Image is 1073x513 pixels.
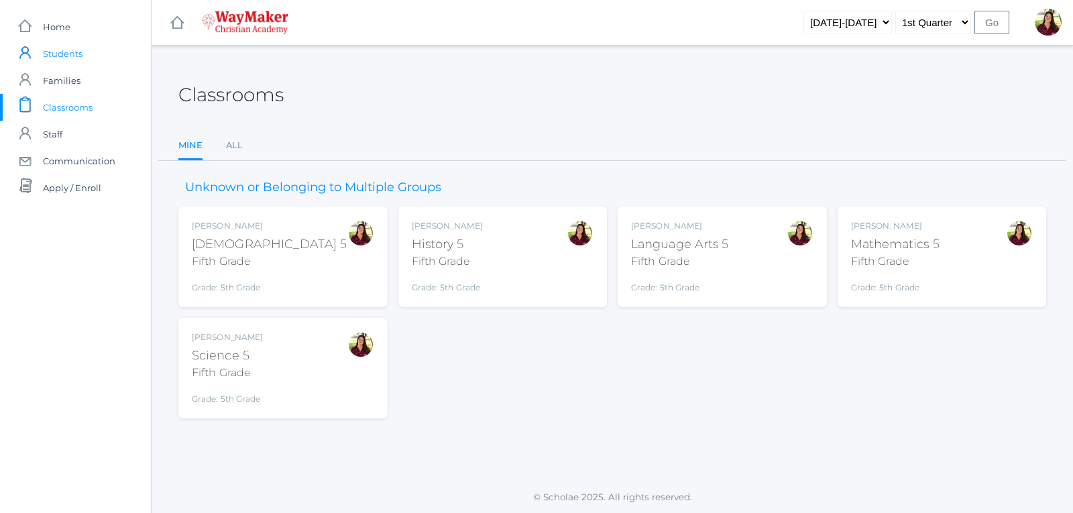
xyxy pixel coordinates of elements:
[192,275,347,294] div: Grade: 5th Grade
[851,220,940,232] div: [PERSON_NAME]
[631,253,729,270] div: Fifth Grade
[43,94,93,121] span: Classrooms
[631,235,729,253] div: Language Arts 5
[631,220,729,232] div: [PERSON_NAME]
[1035,9,1062,36] div: Elizabeth Benzinger
[567,220,594,247] div: Elizabeth Benzinger
[347,220,374,247] div: Elizabeth Benzinger
[412,253,483,270] div: Fifth Grade
[192,386,263,405] div: Grade: 5th Grade
[152,490,1073,504] p: © Scholae 2025. All rights reserved.
[851,275,940,294] div: Grade: 5th Grade
[631,275,729,294] div: Grade: 5th Grade
[1006,220,1033,247] div: Elizabeth Benzinger
[974,11,1009,34] input: Go
[43,13,70,40] span: Home
[226,132,243,159] a: All
[202,11,288,34] img: waymaker-logo-stack-white-1602f2b1af18da31a5905e9982d058868370996dac5278e84edea6dabf9a3315.png
[178,132,203,161] a: Mine
[43,121,62,148] span: Staff
[192,235,347,253] div: [DEMOGRAPHIC_DATA] 5
[192,253,347,270] div: Fifth Grade
[43,67,80,94] span: Families
[192,220,347,232] div: [PERSON_NAME]
[178,181,448,194] h3: Unknown or Belonging to Multiple Groups
[347,331,374,358] div: Elizabeth Benzinger
[192,347,263,365] div: Science 5
[192,331,263,343] div: [PERSON_NAME]
[43,40,82,67] span: Students
[178,84,284,105] h2: Classrooms
[851,253,940,270] div: Fifth Grade
[412,220,483,232] div: [PERSON_NAME]
[787,220,813,247] div: Elizabeth Benzinger
[412,275,483,294] div: Grade: 5th Grade
[43,174,101,201] span: Apply / Enroll
[192,365,263,381] div: Fifth Grade
[412,235,483,253] div: History 5
[43,148,115,174] span: Communication
[851,235,940,253] div: Mathematics 5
